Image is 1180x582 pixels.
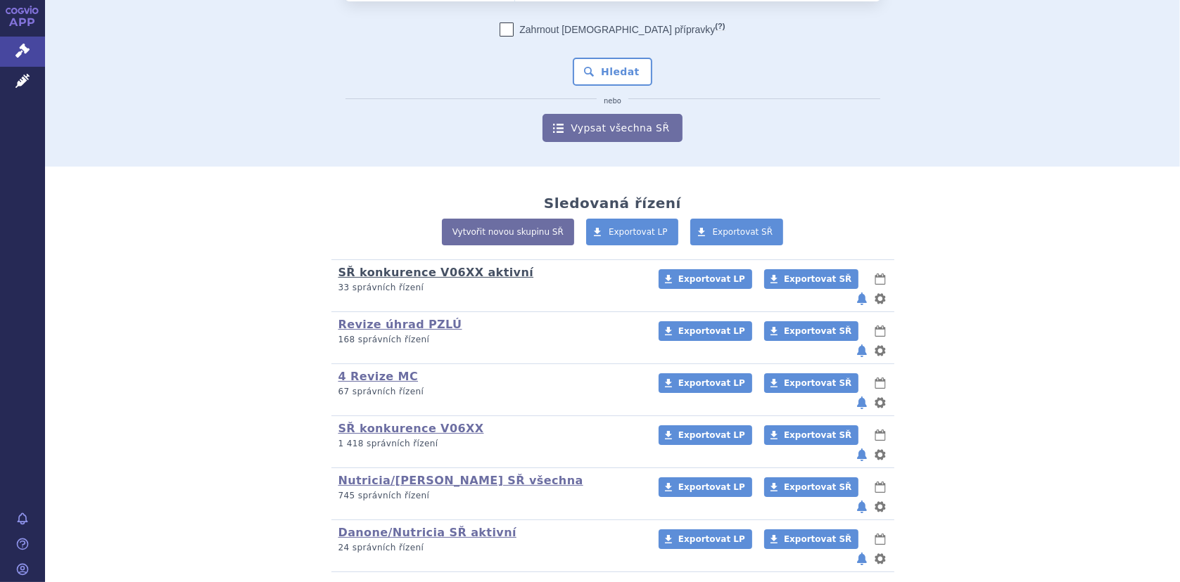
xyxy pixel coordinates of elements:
[678,274,745,284] span: Exportovat LP
[855,290,869,307] button: notifikace
[338,266,534,279] a: SŘ konkurence V06XX aktivní
[855,550,869,567] button: notifikace
[659,321,752,341] a: Exportovat LP
[873,394,887,411] button: nastavení
[678,482,745,492] span: Exportovat LP
[500,22,725,37] label: Zahrnout [DEMOGRAPHIC_DATA] přípravky
[338,474,583,487] a: Nutricia/[PERSON_NAME] SŘ všechna
[442,219,574,245] a: Vytvořit novou skupinu SŘ
[678,534,745,544] span: Exportovat LP
[873,375,887,392] button: lhůty
[764,425,858,445] a: Exportovat SŘ
[338,422,484,435] a: SŘ konkurence V06XX
[338,490,640,502] p: 745 správních řízení
[573,58,652,86] button: Hledat
[544,195,681,212] h2: Sledovaná řízení
[338,370,419,383] a: 4 Revize MC
[338,386,640,398] p: 67 správních řízení
[873,290,887,307] button: nastavení
[659,425,752,445] a: Exportovat LP
[873,271,887,287] button: lhůty
[873,427,887,444] button: lhůty
[338,334,640,346] p: 168 správních řízení
[784,482,851,492] span: Exportovat SŘ
[609,227,668,237] span: Exportovat LP
[659,269,752,289] a: Exportovat LP
[855,394,869,411] button: notifikace
[659,477,752,497] a: Exportovat LP
[784,378,851,388] span: Exportovat SŘ
[855,498,869,515] button: notifikace
[338,438,640,450] p: 1 418 správních řízení
[873,342,887,359] button: nastavení
[338,542,640,554] p: 24 správních řízení
[678,326,745,336] span: Exportovat LP
[338,282,640,294] p: 33 správních řízení
[659,373,752,393] a: Exportovat LP
[659,529,752,549] a: Exportovat LP
[855,446,869,463] button: notifikace
[597,97,628,105] i: nebo
[784,274,851,284] span: Exportovat SŘ
[678,430,745,440] span: Exportovat LP
[543,114,682,142] a: Vypsat všechna SŘ
[764,269,858,289] a: Exportovat SŘ
[873,446,887,463] button: nastavení
[855,342,869,359] button: notifikace
[784,534,851,544] span: Exportovat SŘ
[764,321,858,341] a: Exportovat SŘ
[764,529,858,549] a: Exportovat SŘ
[338,526,516,539] a: Danone/Nutricia SŘ aktivní
[873,323,887,339] button: lhůty
[764,477,858,497] a: Exportovat SŘ
[784,326,851,336] span: Exportovat SŘ
[873,479,887,496] button: lhůty
[873,531,887,548] button: lhůty
[873,498,887,515] button: nastavení
[873,550,887,567] button: nastavení
[338,318,462,331] a: Revize úhrad PZLÚ
[678,378,745,388] span: Exportovat LP
[764,373,858,393] a: Exportovat SŘ
[784,430,851,440] span: Exportovat SŘ
[715,22,725,31] abbr: (?)
[713,227,773,237] span: Exportovat SŘ
[690,219,784,245] a: Exportovat SŘ
[586,219,678,245] a: Exportovat LP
